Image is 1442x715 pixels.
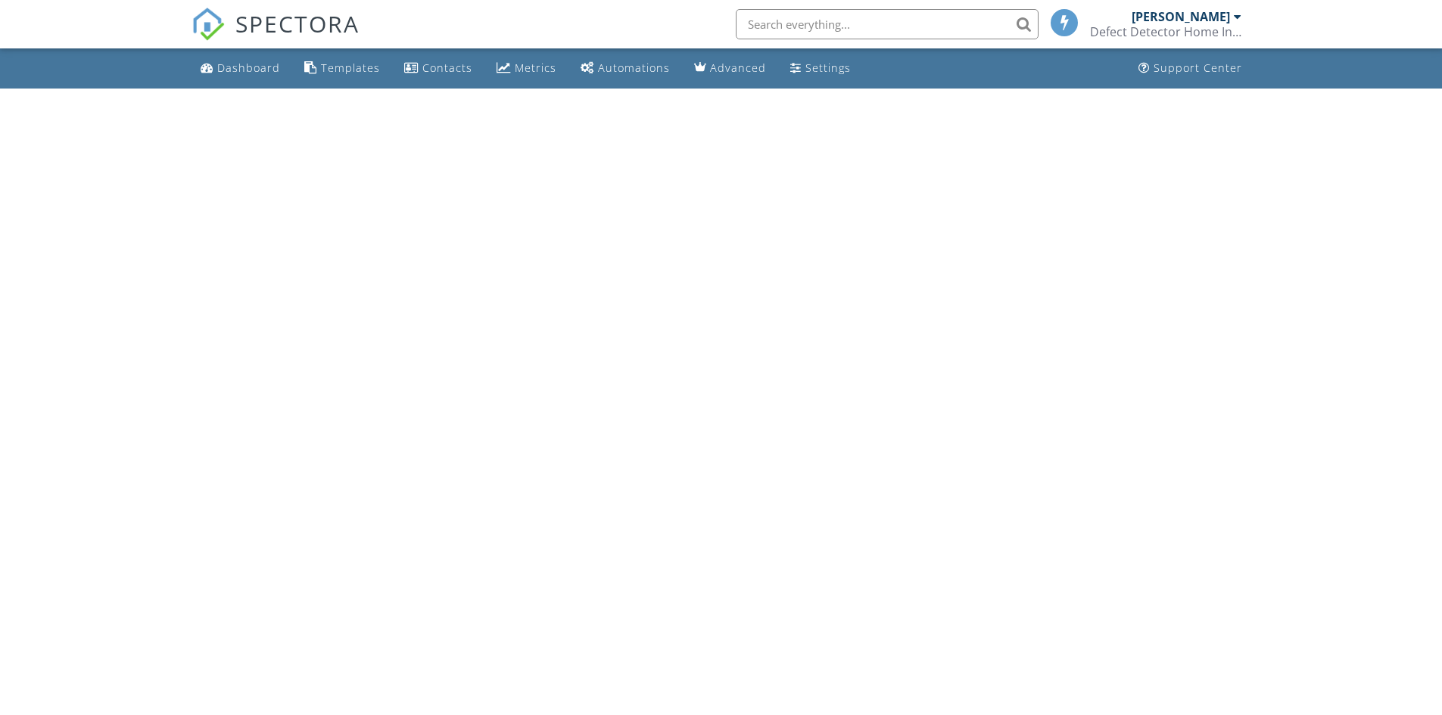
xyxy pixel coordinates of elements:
[321,61,380,75] div: Templates
[398,54,478,82] a: Contacts
[422,61,472,75] div: Contacts
[688,54,772,82] a: Advanced
[736,9,1039,39] input: Search everything...
[805,61,851,75] div: Settings
[598,61,670,75] div: Automations
[217,61,280,75] div: Dashboard
[1154,61,1242,75] div: Support Center
[784,54,857,82] a: Settings
[192,20,360,52] a: SPECTORA
[298,54,386,82] a: Templates
[710,61,766,75] div: Advanced
[235,8,360,39] span: SPECTORA
[1132,9,1230,24] div: [PERSON_NAME]
[491,54,562,82] a: Metrics
[575,54,676,82] a: Automations (Basic)
[1090,24,1241,39] div: Defect Detector Home Inspector LLC
[192,8,225,41] img: The Best Home Inspection Software - Spectora
[195,54,286,82] a: Dashboard
[515,61,556,75] div: Metrics
[1132,54,1248,82] a: Support Center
